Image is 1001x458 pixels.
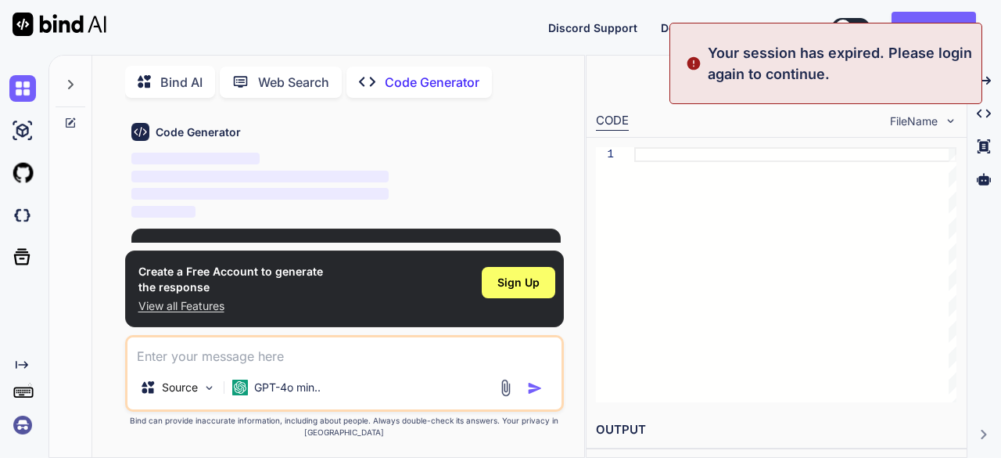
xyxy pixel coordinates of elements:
span: FileName [890,114,938,129]
h1: Create a Free Account to generate the response [145,242,329,273]
img: GPT-4o mini [232,380,248,395]
img: ai-studio [9,117,36,144]
span: ‌ [131,153,260,164]
h1: Create a Free Account to generate the response [138,264,323,295]
p: Source [162,380,198,395]
span: ‌ [131,171,389,182]
div: 1 [596,147,614,162]
img: darkCloudIdeIcon [9,202,36,229]
p: Web Search [258,73,329,92]
p: Code Generator [385,73,479,92]
span: Dark mode [767,20,826,35]
span: Discord Support [548,21,637,34]
span: ‌ [131,188,389,200]
img: githubLight [9,160,36,186]
button: Sign in [892,12,976,43]
h2: OUTPUT [587,412,966,449]
img: icon [527,380,543,396]
img: chevron down [944,114,957,128]
p: Bind AI [160,73,203,92]
img: attachment [497,379,515,397]
img: signin [9,412,36,438]
img: Pick Models [203,381,216,395]
p: GPT-4o min.. [254,380,321,395]
img: alert [686,42,701,85]
h6: Code Generator [156,124,241,140]
button: Documentation [661,20,744,36]
img: chat [9,75,36,102]
p: Your session has expired. Please login again to continue. [708,42,972,85]
span: Documentation [661,21,744,34]
p: Bind can provide inaccurate information, including about people. Always double-check its answers.... [125,415,565,438]
span: ‌ [131,206,196,218]
img: Bind AI [13,13,106,36]
span: Sign Up [497,275,540,290]
p: View all Features [138,298,323,314]
div: CODE [596,112,629,131]
button: Discord Support [548,20,637,36]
